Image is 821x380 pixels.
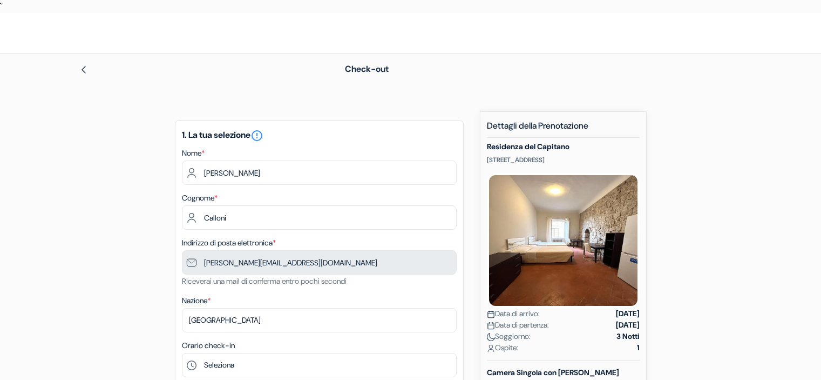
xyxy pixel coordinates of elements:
[487,308,540,319] span: Data di arrivo:
[487,319,549,331] span: Data di partenza:
[487,331,531,342] span: Soggiorno:
[182,340,235,351] label: Orario check-in
[487,333,495,341] img: moon.svg
[487,310,495,318] img: calendar.svg
[182,148,205,159] label: Nome
[487,322,495,330] img: calendar.svg
[79,65,88,74] img: left_arrow.svg
[182,161,457,185] input: Inserisci il nome
[182,192,218,204] label: Cognome
[182,129,457,142] h5: 1. La tua selezione
[616,308,640,319] strong: [DATE]
[182,276,347,286] small: Riceverai una mail di conferma entro pochi secondi
[182,295,211,306] label: Nazione
[487,368,619,377] b: Camera Singola con [PERSON_NAME]
[13,24,148,43] img: OstelliDellaGioventu.com
[487,156,640,164] p: [STREET_ADDRESS]
[487,121,640,138] h5: Dettagli della Prenotazione
[637,342,640,354] strong: 1
[487,344,495,352] img: user_icon.svg
[250,129,263,141] a: error_outline
[487,342,518,354] span: Ospite:
[487,142,640,151] h5: Residenza del Capitano
[250,129,263,142] i: error_outline
[182,250,457,275] input: Inserisci il tuo indirizzo email
[182,205,457,230] input: Inserisci il cognome
[182,237,276,249] label: Indirizzo di posta elettronica
[616,331,640,342] strong: 3 Notti
[616,319,640,331] strong: [DATE]
[345,63,389,75] span: Check-out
